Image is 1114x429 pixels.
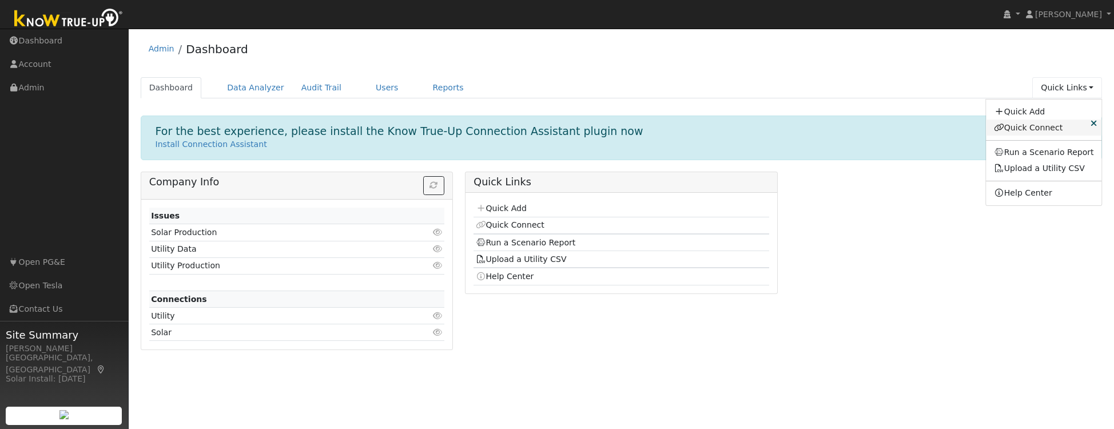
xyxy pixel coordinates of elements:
[149,324,397,341] td: Solar
[367,77,407,98] a: Users
[432,312,443,320] i: Click to view
[986,185,1102,201] a: Help Center
[1032,77,1102,98] a: Quick Links
[218,77,293,98] a: Data Analyzer
[149,44,174,53] a: Admin
[149,257,397,274] td: Utility Production
[432,328,443,336] i: Click to view
[432,261,443,269] i: Click to view
[1035,10,1102,19] span: [PERSON_NAME]
[141,77,202,98] a: Dashboard
[476,204,527,213] a: Quick Add
[994,164,1085,173] a: Upload a Utility CSV
[156,125,643,138] h1: For the best experience, please install the Know True-Up Connection Assistant plugin now
[293,77,350,98] a: Audit Trail
[186,42,248,56] a: Dashboard
[476,238,576,247] a: Run a Scenario Report
[476,255,567,264] a: Upload a Utility CSV
[986,104,1102,120] a: Quick Add
[59,410,69,419] img: retrieve
[432,228,443,236] i: Click to view
[986,145,1102,161] a: Run a Scenario Report
[96,365,106,374] a: Map
[476,272,534,281] a: Help Center
[156,140,267,149] a: Install Connection Assistant
[6,327,122,343] span: Site Summary
[149,224,397,241] td: Solar Production
[149,176,444,188] h5: Company Info
[424,77,472,98] a: Reports
[6,343,122,355] div: [PERSON_NAME]
[476,220,544,229] a: Quick Connect
[9,6,129,32] img: Know True-Up
[6,352,122,376] div: [GEOGRAPHIC_DATA], [GEOGRAPHIC_DATA]
[149,241,397,257] td: Utility Data
[474,176,769,188] h5: Quick Links
[151,211,180,220] strong: Issues
[149,308,397,324] td: Utility
[986,120,1102,136] a: Quick Connect
[6,373,122,385] div: Solar Install: [DATE]
[432,245,443,253] i: Click to view
[151,295,207,304] strong: Connections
